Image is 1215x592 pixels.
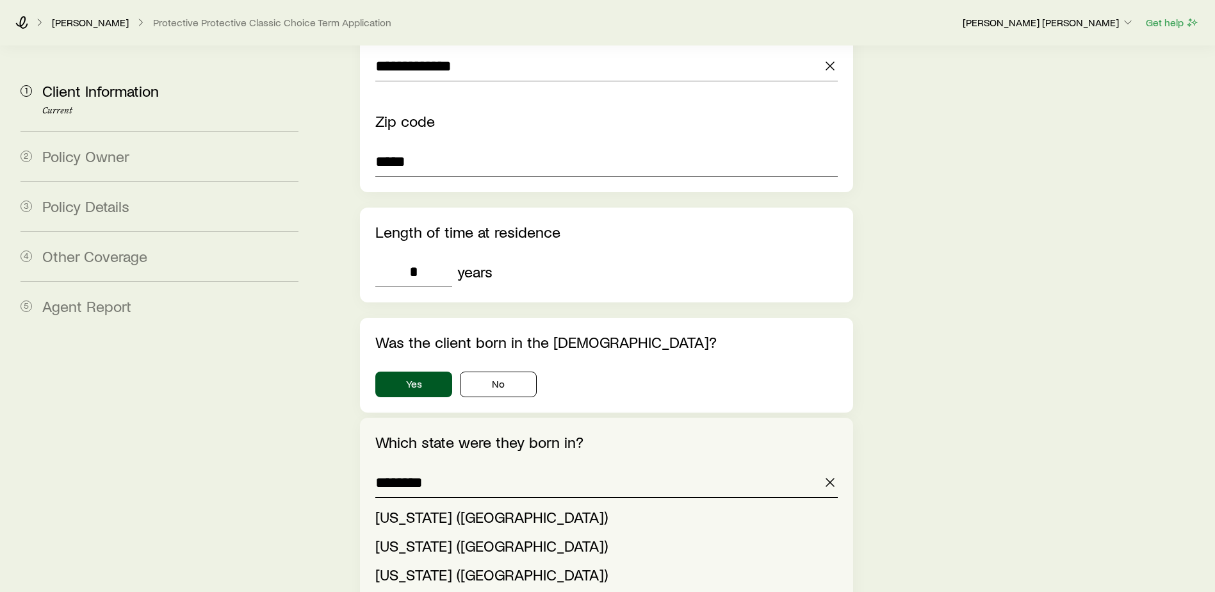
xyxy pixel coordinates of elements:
span: Policy Details [42,197,129,215]
button: Yes [375,372,452,397]
a: [PERSON_NAME] [51,17,129,29]
p: Was the client born in the [DEMOGRAPHIC_DATA]? [375,333,838,351]
li: Pennsylvania (PA) [375,532,830,561]
label: Zip code [375,111,435,130]
p: Length of time at residence [375,223,838,241]
span: 2 [20,151,32,162]
li: Nevada (NV) [375,503,830,532]
button: Protective Protective Classic Choice Term Application [152,17,392,29]
span: 1 [20,85,32,97]
p: Current [42,106,298,116]
div: years [457,263,493,281]
span: 3 [20,201,32,212]
span: [US_STATE] ([GEOGRAPHIC_DATA]) [375,536,608,555]
span: Other Coverage [42,247,147,265]
button: Get help [1145,15,1200,30]
li: Vermont (VT) [375,561,830,589]
button: [PERSON_NAME] [PERSON_NAME] [962,15,1135,31]
button: No [460,372,537,397]
p: [PERSON_NAME] [PERSON_NAME] [963,16,1134,29]
span: Agent Report [42,297,131,315]
span: Policy Owner [42,147,129,165]
label: Which state were they born in? [375,432,583,451]
span: [US_STATE] ([GEOGRAPHIC_DATA]) [375,565,608,584]
span: Client Information [42,81,159,100]
span: [US_STATE] ([GEOGRAPHIC_DATA]) [375,507,608,526]
span: 5 [20,300,32,312]
span: 4 [20,251,32,262]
